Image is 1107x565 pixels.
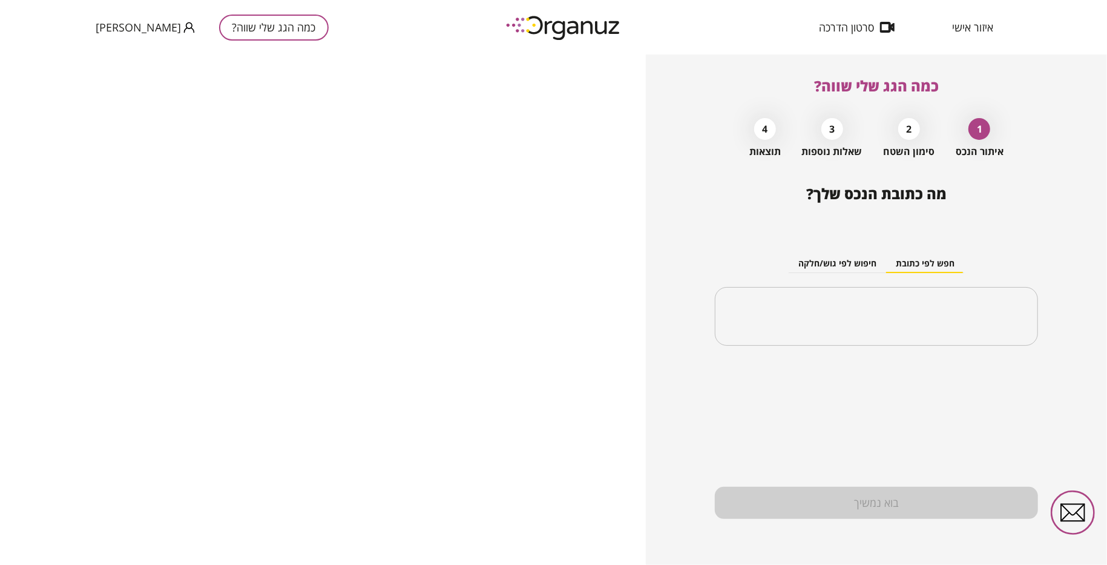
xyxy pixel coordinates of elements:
button: חיפוש לפי גוש/חלקה [789,255,886,273]
button: סרטון הדרכה [801,21,913,33]
span: כמה הגג שלי שווה? [814,76,939,96]
span: איתור הנכס [956,146,1004,157]
div: 2 [898,118,920,140]
span: סרטון הדרכה [819,21,874,33]
span: איזור אישי [952,21,993,33]
span: [PERSON_NAME] [96,21,181,33]
button: חפש לפי כתובת [886,255,964,273]
span: שאלות נוספות [802,146,862,157]
button: כמה הגג שלי שווה? [219,15,329,41]
span: סימון השטח [883,146,935,157]
div: 3 [821,118,843,140]
button: [PERSON_NAME] [96,20,195,35]
span: מה כתובת הנכס שלך? [806,183,947,203]
span: תוצאות [749,146,781,157]
div: 4 [754,118,776,140]
div: 1 [968,118,990,140]
img: logo [498,11,631,44]
button: איזור אישי [934,21,1011,33]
